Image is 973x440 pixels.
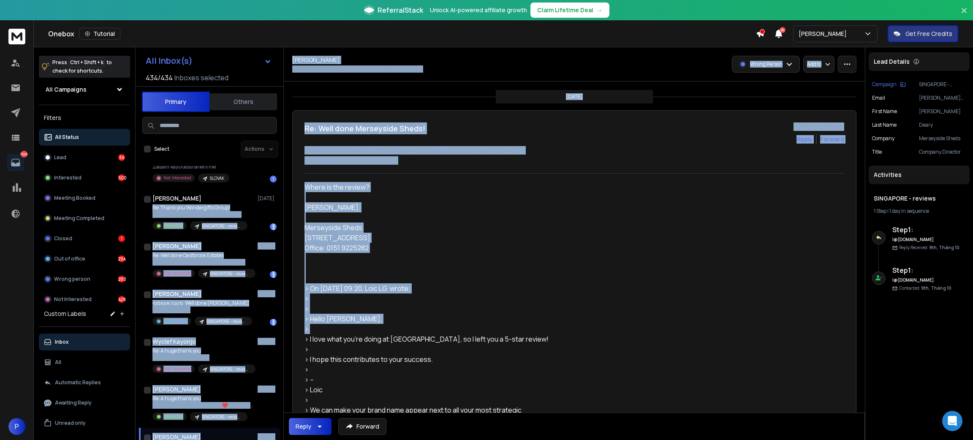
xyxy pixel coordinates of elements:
[174,73,228,83] h3: Inboxes selected
[270,271,277,278] div: 1
[39,394,130,411] button: Awaiting Reply
[48,28,756,40] div: Onebox
[258,243,277,250] p: [DATE]
[118,255,125,262] div: 294
[39,81,130,98] button: All Campaigns
[270,319,277,326] div: 1
[292,66,422,73] p: [PERSON_NAME][EMAIL_ADDRESS][DOMAIN_NAME]
[39,415,130,432] button: Unread only
[258,338,277,345] p: [DATE]
[7,154,24,171] a: 1540
[289,418,332,435] button: Reply
[69,57,105,67] span: Ctrl + Shift + k
[304,156,844,165] p: to: Loic LG <l@[DOMAIN_NAME]>
[39,374,130,391] button: Automatic Replies
[304,122,425,134] h1: Re: Well done Merseyside Sheds!
[921,285,951,291] span: 9th, Tháng 10
[39,230,130,247] button: Closed1
[872,95,885,101] p: Email
[39,291,130,308] button: Not Interested429
[919,108,966,115] p: [PERSON_NAME]
[872,81,906,88] button: Campaign
[597,6,603,14] span: →
[872,108,897,115] p: First Name
[874,208,965,215] div: |
[892,236,966,243] h6: l@[DOMAIN_NAME]
[152,290,201,298] h1: [PERSON_NAME]
[210,271,250,277] p: SINGAPORE - reviews
[919,135,966,142] p: Merseyside Sheds
[888,25,958,42] button: Get Free Credits
[807,61,821,68] p: Add to
[905,30,952,38] p: Get Free Credits
[54,235,72,242] p: Closed
[54,215,104,222] p: Meeting Completed
[780,27,785,33] span: 50
[566,93,583,100] p: [DATE]
[899,285,951,291] p: Contacted
[889,207,929,215] span: 1 day in sequence
[21,151,27,158] p: 1540
[55,399,92,406] p: Awaiting Reply
[258,386,277,393] p: [DATE]
[820,135,844,144] div: Forward
[54,276,90,282] p: Wrong person
[959,5,970,25] button: Close banner
[919,81,966,88] p: SINGAPORE - reviews
[892,225,966,235] h6: Step 1 :
[152,348,254,354] p: Re: A huge thank you
[8,418,25,435] button: P
[750,61,783,68] p: Wrong Person
[163,318,188,324] p: Out Of Office
[54,174,82,181] p: Interested
[270,223,277,230] div: 1
[152,252,254,259] p: Re: Well done Oastbrook Estates
[210,366,250,372] p: SINGAPORE - reviews
[152,354,254,361] p: Thank you, that means a
[258,195,277,202] p: [DATE]
[163,270,191,277] p: Not Interested
[39,149,130,166] button: Lead36
[39,112,130,124] h3: Filters
[152,163,229,170] p: Zadam Vas o odstraneni me
[55,420,86,426] p: Unread only
[152,211,247,218] p: Good hook :) Thanks [PERSON_NAME]
[378,5,423,15] span: ReferralStack
[118,154,125,161] div: 36
[872,149,882,155] p: Title
[799,30,850,38] p: [PERSON_NAME]
[118,296,125,303] div: 429
[292,56,340,64] h1: [PERSON_NAME]
[152,259,254,266] p: Thanks [PERSON_NAME]! Sent from my
[154,146,169,152] label: Select
[530,3,609,18] button: Claim Lifetime Deal→
[55,379,101,386] p: Automatic Replies
[872,81,897,88] p: Campaign
[296,422,311,431] div: Reply
[892,265,966,275] h6: Step 1 :
[209,92,277,111] button: Others
[338,418,386,435] button: Forward
[39,250,130,267] button: Out of office294
[146,73,173,83] span: 434 / 434
[54,296,92,303] p: Not Interested
[942,411,962,431] div: Open Intercom Messenger
[39,169,130,186] button: Interested500
[163,223,183,229] p: Interested
[794,122,844,131] p: [DATE] : 03:28 pm
[207,318,247,325] p: SINGAPORE - reviews
[152,204,247,211] p: Re: Thank you Wondergifts Group!
[152,307,252,313] p: Hello, I will be out
[919,95,966,101] p: [PERSON_NAME][EMAIL_ADDRESS][DOMAIN_NAME]
[54,195,95,201] p: Meeting Booked
[258,291,277,297] p: [DATE]
[54,154,66,161] p: Lead
[152,300,252,307] p: מענה אוטומטי: Well done [PERSON_NAME]
[39,190,130,206] button: Meeting Booked
[152,385,201,394] h1: [PERSON_NAME]
[872,135,894,142] p: Company
[79,28,120,40] button: Tutorial
[39,271,130,288] button: Wrong person280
